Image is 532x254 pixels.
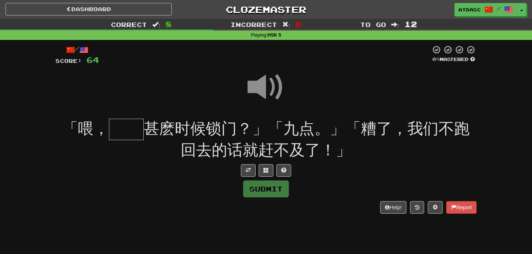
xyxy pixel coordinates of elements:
a: atDasc / [454,3,517,16]
span: 「喂， [62,120,109,137]
span: 0 [295,20,301,28]
span: 12 [405,20,417,28]
button: Switch sentence to multiple choice alt+p [259,164,273,177]
span: / [497,6,501,11]
button: Single letter hint - you only get 1 per sentence and score half the points! alt+h [276,164,291,177]
button: Report [446,201,477,214]
span: : [391,21,399,28]
button: Help! [380,201,406,214]
button: Round history (alt+y) [410,201,424,214]
span: : [152,21,160,28]
span: Incorrect [231,21,277,28]
span: 8 [166,20,172,28]
button: Toggle translation (alt+t) [241,164,256,177]
a: Dashboard [6,3,172,16]
div: / [55,45,99,54]
span: Correct [111,21,147,28]
span: : [282,21,290,28]
span: 64 [86,55,99,64]
span: 0 % [432,56,440,62]
span: Score: [55,58,82,64]
div: Mastered [431,56,477,63]
a: Clozemaster [183,3,349,16]
span: atDasc [458,6,481,13]
span: 甚麽时候锁门？」「九点。」「糟了，我们不跑回去的话就赶不及了！」 [144,120,470,159]
span: To go [360,21,386,28]
strong: HSK 5 [267,33,281,38]
button: Submit [243,180,289,197]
